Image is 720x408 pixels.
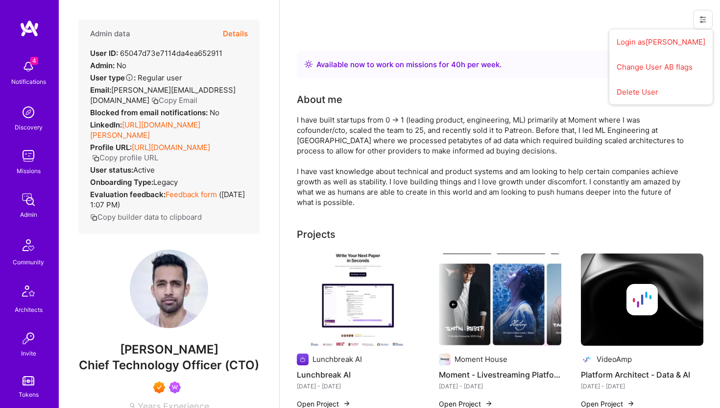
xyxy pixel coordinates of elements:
div: [DATE] - [DATE] [439,381,561,391]
div: [DATE] - [DATE] [581,381,703,391]
h4: Platform Architect - Data & AI [581,368,703,381]
img: logo [20,20,39,37]
div: Moment House [455,354,507,364]
button: Copy builder data to clipboard [90,212,202,222]
strong: Email: [90,85,111,95]
strong: Profile URL: [90,143,132,152]
strong: Admin: [90,61,115,70]
span: [PERSON_NAME][EMAIL_ADDRESS][DOMAIN_NAME] [90,85,236,105]
strong: User type : [90,73,136,82]
img: admin teamwork [19,190,38,209]
div: Architects [15,305,43,315]
i: icon Copy [92,154,99,162]
img: Company logo [439,354,451,365]
a: [URL][DOMAIN_NAME] [132,143,210,152]
img: Been on Mission [169,382,181,393]
img: arrow-right [485,400,493,408]
img: User Avatar [130,250,208,328]
div: About me [297,92,342,107]
span: Active [133,165,155,175]
img: Community [17,233,40,257]
div: ( [DATE] 1:07 PM ) [90,189,248,210]
div: Discovery [15,122,43,132]
strong: User ID: [90,49,118,58]
h4: Admin data [90,29,130,38]
h4: Lunchbreak AI [297,368,419,381]
span: legacy [153,178,178,187]
button: Login as[PERSON_NAME] [609,29,713,54]
div: Projects [297,227,336,242]
div: Community [13,257,44,267]
strong: Onboarding Type: [90,178,153,187]
div: VideoAmp [597,354,632,364]
div: [DATE] - [DATE] [297,381,419,391]
a: [URL][DOMAIN_NAME][PERSON_NAME] [90,120,200,140]
strong: User status: [90,165,133,175]
img: Lunchbreak AI [297,254,419,346]
i: icon Copy [151,97,159,104]
button: Copy Email [151,95,197,105]
img: arrow-right [627,400,635,408]
span: 4 [30,57,38,65]
a: Feedback form [166,190,217,199]
div: Available now to work on missions for h per week . [316,59,502,71]
div: No [90,60,126,71]
div: Missions [17,166,41,176]
img: Company logo [626,284,658,315]
button: Change User AB flags [609,54,713,79]
img: Invite [19,329,38,348]
img: cover [581,254,703,346]
div: I have built startups from 0 -> 1 (leading product, engineering, ML) primarily at Moment where I ... [297,115,689,207]
div: Tokens [19,389,39,400]
i: Help [125,73,134,82]
div: 65047d73e7114da4ea652911 [90,48,222,58]
strong: Evaluation feedback: [90,190,166,199]
img: Company logo [297,354,309,365]
img: Company logo [581,354,593,365]
img: Architects [17,281,40,305]
span: [PERSON_NAME] [78,342,260,357]
button: Copy profile URL [92,153,158,163]
i: icon Copy [90,214,97,221]
div: Admin [20,209,37,220]
div: Notifications [11,76,46,87]
h4: Moment - Livestreaming Platform for Creators [439,368,561,381]
button: Details [223,20,248,48]
strong: LinkedIn: [90,120,122,129]
img: bell [19,57,38,76]
img: tokens [23,376,34,385]
img: Exceptional A.Teamer [153,382,165,393]
strong: Blocked from email notifications: [90,108,210,117]
img: arrow-right [343,400,351,408]
div: No [90,107,219,118]
img: teamwork [19,146,38,166]
img: Availability [305,60,312,68]
img: Moment - Livestreaming Platform for Creators [439,254,561,346]
div: Invite [21,348,36,358]
div: Lunchbreak AI [312,354,362,364]
button: Delete User [609,79,713,104]
span: Chief Technology Officer (CTO) [79,358,259,372]
img: discovery [19,102,38,122]
span: 40 [451,60,461,69]
div: Regular user [90,73,182,83]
